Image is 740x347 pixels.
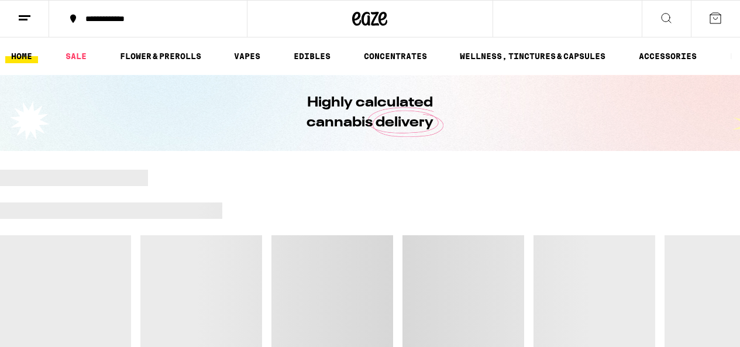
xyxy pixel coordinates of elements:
a: SALE [60,49,92,63]
a: HOME [5,49,38,63]
h1: Highly calculated cannabis delivery [274,93,467,133]
a: VAPES [228,49,266,63]
a: FLOWER & PREROLLS [114,49,207,63]
a: ACCESSORIES [633,49,703,63]
a: EDIBLES [288,49,336,63]
a: WELLNESS, TINCTURES & CAPSULES [454,49,611,63]
a: CONCENTRATES [358,49,433,63]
